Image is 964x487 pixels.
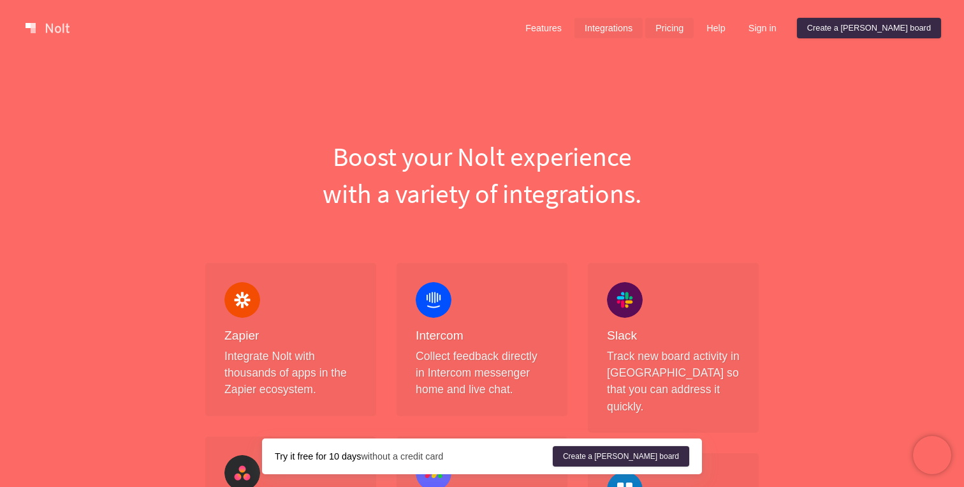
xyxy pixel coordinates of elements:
[645,18,694,38] a: Pricing
[738,18,787,38] a: Sign in
[607,328,740,344] h4: Slack
[275,450,553,463] div: without a credit card
[224,328,357,344] h4: Zapier
[275,451,361,461] strong: Try it free for 10 days
[913,436,951,474] iframe: Chatra live chat
[515,18,572,38] a: Features
[416,328,548,344] h4: Intercom
[553,446,689,467] a: Create a [PERSON_NAME] board
[797,18,941,38] a: Create a [PERSON_NAME] board
[696,18,736,38] a: Help
[574,18,643,38] a: Integrations
[607,348,740,416] p: Track new board activity in [GEOGRAPHIC_DATA] so that you can address it quickly.
[224,348,357,398] p: Integrate Nolt with thousands of apps in the Zapier ecosystem.
[416,348,548,398] p: Collect feedback directly in Intercom messenger home and live chat.
[195,138,769,212] h1: Boost your Nolt experience with a variety of integrations.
